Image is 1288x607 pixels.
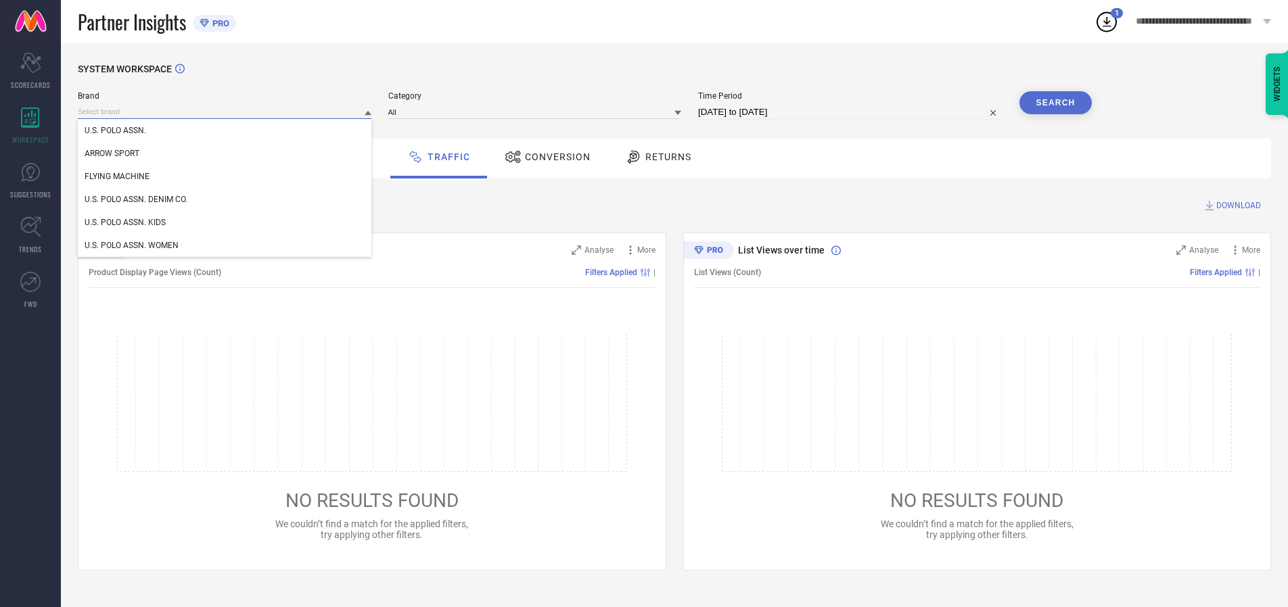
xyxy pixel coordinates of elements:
span: Partner Insights [78,8,186,36]
span: SCORECARDS [11,80,51,90]
span: Time Period [698,91,1003,101]
span: Filters Applied [1190,268,1242,277]
span: 1 [1115,9,1119,18]
span: DOWNLOAD [1216,199,1261,212]
span: SUGGESTIONS [10,189,51,199]
span: WORKSPACE [12,135,49,145]
span: SYSTEM WORKSPACE [78,64,172,74]
input: Select brand [78,105,371,119]
span: TRENDS [19,244,42,254]
span: Analyse [584,245,614,255]
span: Traffic [428,151,470,162]
div: U.S. POLO ASSN. WOMEN [78,234,371,257]
span: U.S. POLO ASSN. DENIM CO. [85,195,187,204]
span: | [653,268,655,277]
div: U.S. POLO ASSN. KIDS [78,211,371,234]
span: More [1242,245,1260,255]
div: U.S. POLO ASSN. DENIM CO. [78,188,371,211]
span: FLYING MACHINE [85,172,149,181]
span: U.S. POLO ASSN. WOMEN [85,241,179,250]
span: Brand [78,91,371,101]
div: Premium [683,241,733,262]
div: Open download list [1095,9,1119,34]
span: More [637,245,655,255]
span: Analyse [1189,245,1218,255]
input: Select time period [698,104,1003,120]
span: Conversion [525,151,591,162]
button: Search [1019,91,1092,114]
div: ARROW SPORT [78,142,371,165]
span: U.S. POLO ASSN. [85,126,146,135]
span: Filters Applied [585,268,637,277]
span: NO RESULTS FOUND [890,489,1063,512]
span: We couldn’t find a match for the applied filters, try applying other filters. [275,518,468,540]
span: List Views (Count) [694,268,761,277]
div: FLYING MACHINE [78,165,371,188]
span: PRO [209,18,229,28]
span: NO RESULTS FOUND [285,489,459,512]
span: ARROW SPORT [85,149,139,158]
span: | [1258,268,1260,277]
svg: Zoom [572,245,581,255]
span: Returns [645,151,691,162]
div: U.S. POLO ASSN. [78,119,371,142]
span: Category [388,91,682,101]
span: Product Display Page Views (Count) [89,268,221,277]
span: FWD [24,299,37,309]
svg: Zoom [1176,245,1186,255]
span: We couldn’t find a match for the applied filters, try applying other filters. [881,518,1074,540]
span: List Views over time [738,245,825,256]
span: U.S. POLO ASSN. KIDS [85,218,166,227]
